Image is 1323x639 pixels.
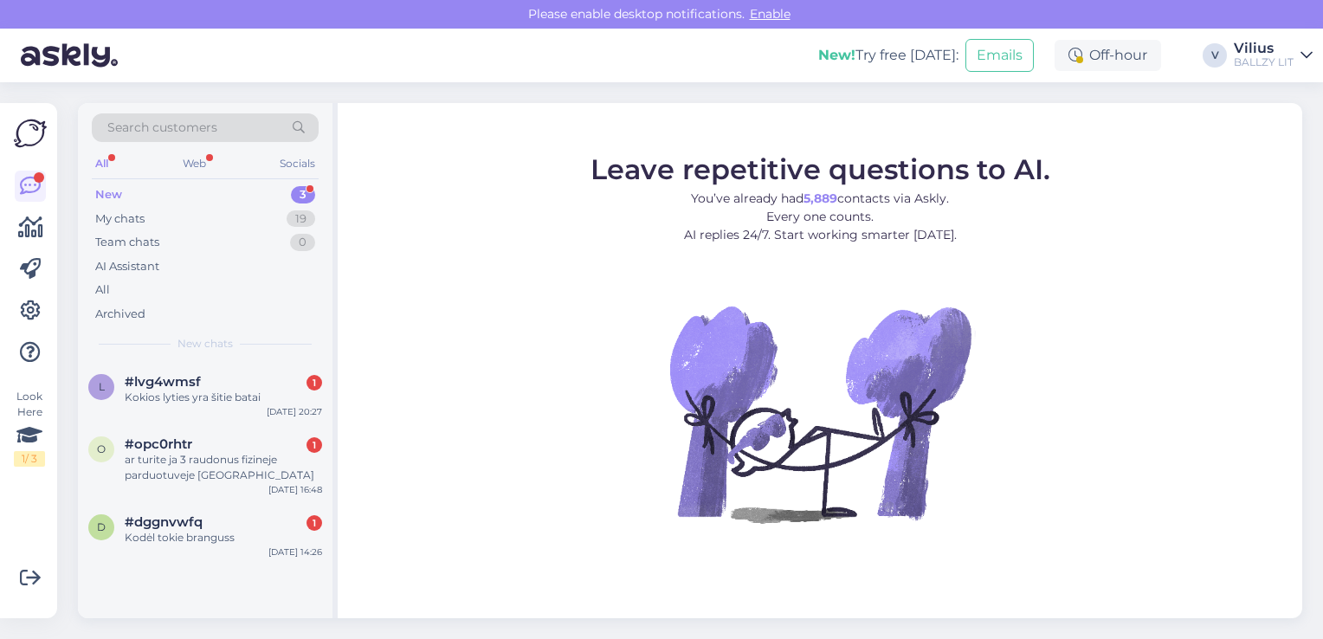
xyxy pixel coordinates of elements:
[14,451,45,467] div: 1 / 3
[290,234,315,251] div: 0
[307,515,322,531] div: 1
[92,152,112,175] div: All
[95,186,122,203] div: New
[125,436,192,452] span: #opc0rhtr
[268,483,322,496] div: [DATE] 16:48
[95,281,110,299] div: All
[97,442,106,455] span: o
[14,117,47,150] img: Askly Logo
[125,452,322,483] div: ar turite ja 3 raudonus fizineje parduotuveje [GEOGRAPHIC_DATA]
[1234,42,1313,69] a: ViliusBALLZY LIT
[95,210,145,228] div: My chats
[179,152,210,175] div: Web
[965,39,1034,72] button: Emails
[177,336,233,352] span: New chats
[125,374,201,390] span: #lvg4wmsf
[1055,40,1161,71] div: Off-hour
[267,405,322,418] div: [DATE] 20:27
[95,306,145,323] div: Archived
[1234,55,1294,69] div: BALLZY LIT
[307,437,322,453] div: 1
[99,380,105,393] span: l
[591,152,1050,185] span: Leave repetitive questions to AI.
[276,152,319,175] div: Socials
[1234,42,1294,55] div: Vilius
[107,119,217,137] span: Search customers
[291,186,315,203] div: 3
[745,6,796,22] span: Enable
[664,257,976,569] img: No Chat active
[95,234,159,251] div: Team chats
[591,189,1050,243] p: You’ve already had contacts via Askly. Every one counts. AI replies 24/7. Start working smarter [...
[95,258,159,275] div: AI Assistant
[307,375,322,390] div: 1
[125,390,322,405] div: Kokios lyties yra šitie batai
[125,514,203,530] span: #dggnvwfq
[287,210,315,228] div: 19
[125,530,322,545] div: Kodėl tokie branguss
[14,389,45,467] div: Look Here
[1203,43,1227,68] div: V
[803,190,837,205] b: 5,889
[818,45,958,66] div: Try free [DATE]:
[268,545,322,558] div: [DATE] 14:26
[818,47,855,63] b: New!
[97,520,106,533] span: d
